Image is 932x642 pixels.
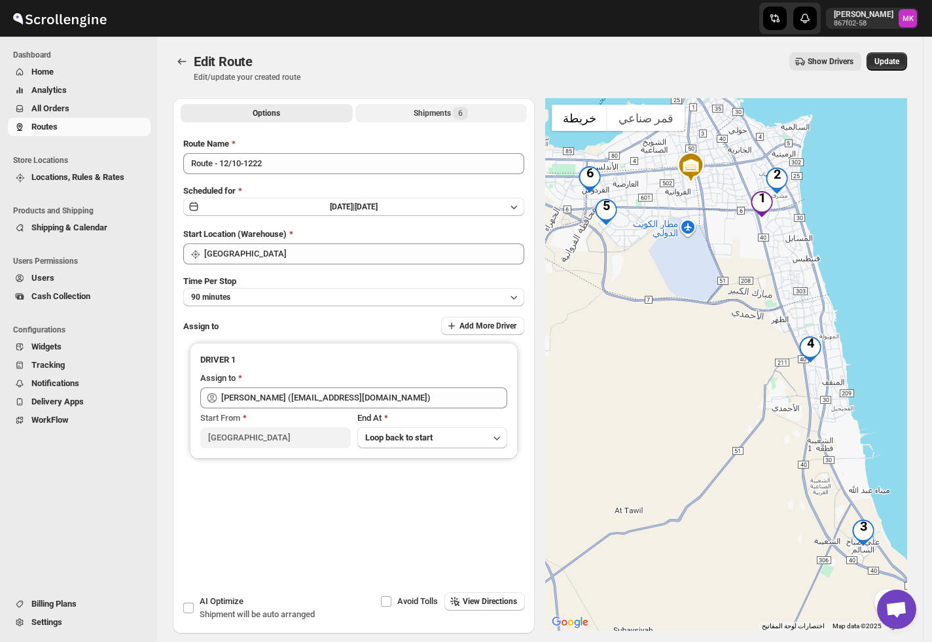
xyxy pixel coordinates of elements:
[8,393,151,411] button: Delivery Apps
[797,336,823,363] div: 4
[762,622,825,631] button: اختصارات لوحة المفاتيح
[31,397,84,406] span: Delivery Apps
[441,317,524,335] button: Add More Driver
[200,353,507,366] h3: DRIVER 1
[444,592,525,611] button: View Directions
[31,122,58,132] span: Routes
[764,168,790,194] div: 2
[330,202,355,211] span: [DATE] |
[31,415,69,425] span: WorkFlow
[357,412,508,425] div: End At
[31,172,124,182] span: Locations, Rules & Rates
[8,356,151,374] button: Tracking
[13,256,151,266] span: Users Permissions
[8,595,151,613] button: Billing Plans
[808,56,853,67] span: Show Drivers
[463,596,517,607] span: View Directions
[31,223,107,232] span: Shipping & Calendar
[194,72,300,82] p: Edit/update your created route
[194,54,253,69] span: Edit Route
[31,599,77,609] span: Billing Plans
[826,8,918,29] button: User menu
[183,186,236,196] span: Scheduled for
[552,105,607,131] button: عرض خريطة الشارع
[593,199,619,225] div: 5
[13,205,151,216] span: Products and Shipping
[200,609,315,619] span: Shipment will be auto arranged
[607,105,685,131] button: عرض صور القمر الصناعي
[8,287,151,306] button: Cash Collection
[183,321,219,331] span: Assign to
[13,155,151,166] span: Store Locations
[8,168,151,187] button: Locations, Rules & Rates
[221,387,507,408] input: Search assignee
[13,50,151,60] span: Dashboard
[577,166,603,192] div: 6
[173,52,191,71] button: Routes
[31,360,65,370] span: Tracking
[183,276,236,286] span: Time Per Stop
[183,153,524,174] input: Eg: Bengaluru Route
[183,198,524,216] button: [DATE]|[DATE]
[459,321,516,331] span: Add More Driver
[191,292,230,302] span: 90 minutes
[877,590,916,629] div: دردشة مفتوحة
[355,202,378,211] span: [DATE]
[874,56,899,67] span: Update
[173,127,535,554] div: All Route Options
[8,99,151,118] button: All Orders
[31,342,62,351] span: Widgets
[8,613,151,632] button: Settings
[8,118,151,136] button: Routes
[833,622,882,630] span: Map data ©2025
[8,411,151,429] button: WorkFlow
[200,596,243,606] span: AI Optimize
[31,67,54,77] span: Home
[183,229,287,239] span: Start Location (Warehouse)
[8,63,151,81] button: Home
[200,372,236,385] div: Assign to
[899,9,917,27] span: Mostafa Khalifa
[834,9,893,20] p: [PERSON_NAME]
[13,325,151,335] span: Configurations
[397,596,438,606] span: Avoid Tolls
[749,191,775,217] div: 1
[181,104,353,122] button: All Route Options
[31,85,67,95] span: Analytics
[8,374,151,393] button: Notifications
[357,427,508,448] button: Loop back to start
[355,104,528,122] button: Selected Shipments
[834,20,893,27] p: 867f02-58
[8,338,151,356] button: Widgets
[253,108,280,118] span: Options
[458,108,463,118] span: 6
[200,413,240,423] span: Start From
[8,269,151,287] button: Users
[183,139,229,149] span: Route Name
[867,52,907,71] button: Update
[850,520,876,546] div: 3
[548,614,592,631] img: Google
[8,81,151,99] button: Analytics
[183,288,524,306] button: 90 minutes
[548,614,592,631] a: ‏فتح هذه المنطقة في "خرائط Google" (يؤدي ذلك إلى فتح نافذة جديدة)
[365,433,433,442] span: Loop back to start
[31,378,79,388] span: Notifications
[874,589,901,615] button: عناصر التحكّم بطريقة عرض الخريطة
[10,2,109,35] img: ScrollEngine
[31,291,90,301] span: Cash Collection
[903,14,914,23] text: MK
[8,219,151,237] button: Shipping & Calendar
[31,617,62,627] span: Settings
[204,243,524,264] input: Search location
[414,107,468,120] div: Shipments
[31,273,54,283] span: Users
[789,52,861,71] button: Show Drivers
[31,103,69,113] span: All Orders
